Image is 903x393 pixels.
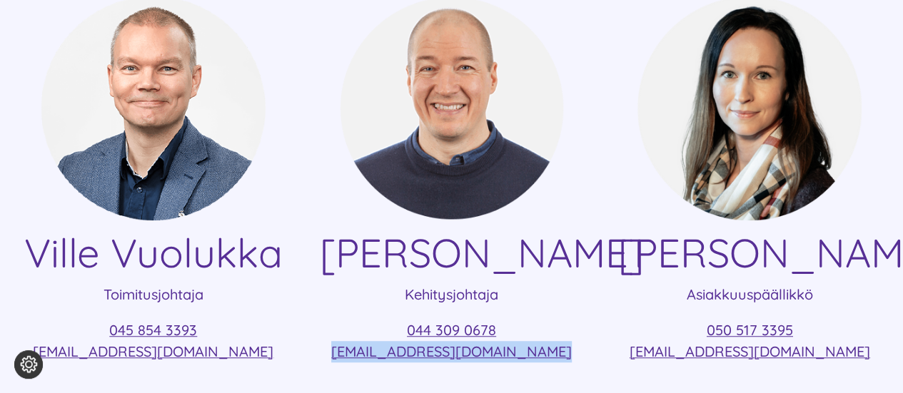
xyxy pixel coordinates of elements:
[320,229,584,277] h4: [PERSON_NAME]
[109,321,197,339] a: 045 854 3393
[14,350,43,379] button: Evästeasetukset
[33,342,273,360] a: [EMAIL_ADDRESS][DOMAIN_NAME]
[617,284,882,305] p: Asiakkuuspäällikkö
[407,321,496,339] a: 044 309 0678
[331,342,572,360] a: [EMAIL_ADDRESS][DOMAIN_NAME]
[320,284,584,305] p: Kehitysjohtaja
[630,342,870,360] a: [EMAIL_ADDRESS][DOMAIN_NAME]
[21,284,286,305] p: Toimitusjohtaja
[707,321,793,339] a: 050 517 3395
[617,229,882,277] h4: [PERSON_NAME]
[21,229,286,277] h4: Ville Vuolukka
